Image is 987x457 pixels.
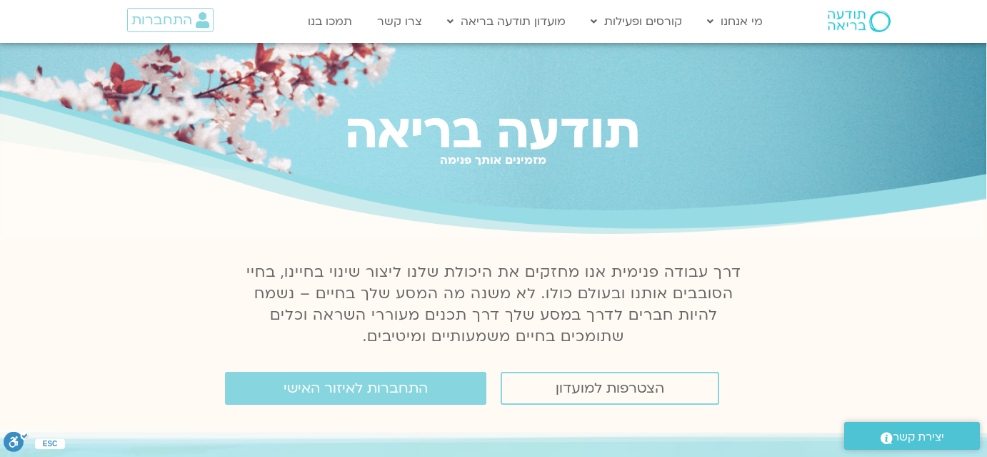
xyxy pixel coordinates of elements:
a: צרו קשר [370,8,429,35]
span: יצירת קשר [893,428,944,447]
a: קורסים ופעילות [583,8,689,35]
a: תמכו בנו [301,8,359,35]
img: תודעה בריאה [828,11,891,32]
a: התחברות [127,8,214,32]
a: מועדון תודעה בריאה [440,8,573,35]
a: הצטרפות למועדון [501,372,719,405]
span: הצטרפות למועדון [556,380,664,396]
span: התחברות לאיזור האישי [284,380,428,396]
p: דרך עבודה פנימית אנו מחזקים את היכולת שלנו ליצור שינוי בחיינו, בחיי הסובבים אותנו ובעולם כולו. לא... [238,262,749,348]
a: יצירת קשר [844,422,980,450]
a: מי אנחנו [700,8,770,35]
a: התחברות לאיזור האישי [225,372,486,405]
span: התחברות [131,12,192,28]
